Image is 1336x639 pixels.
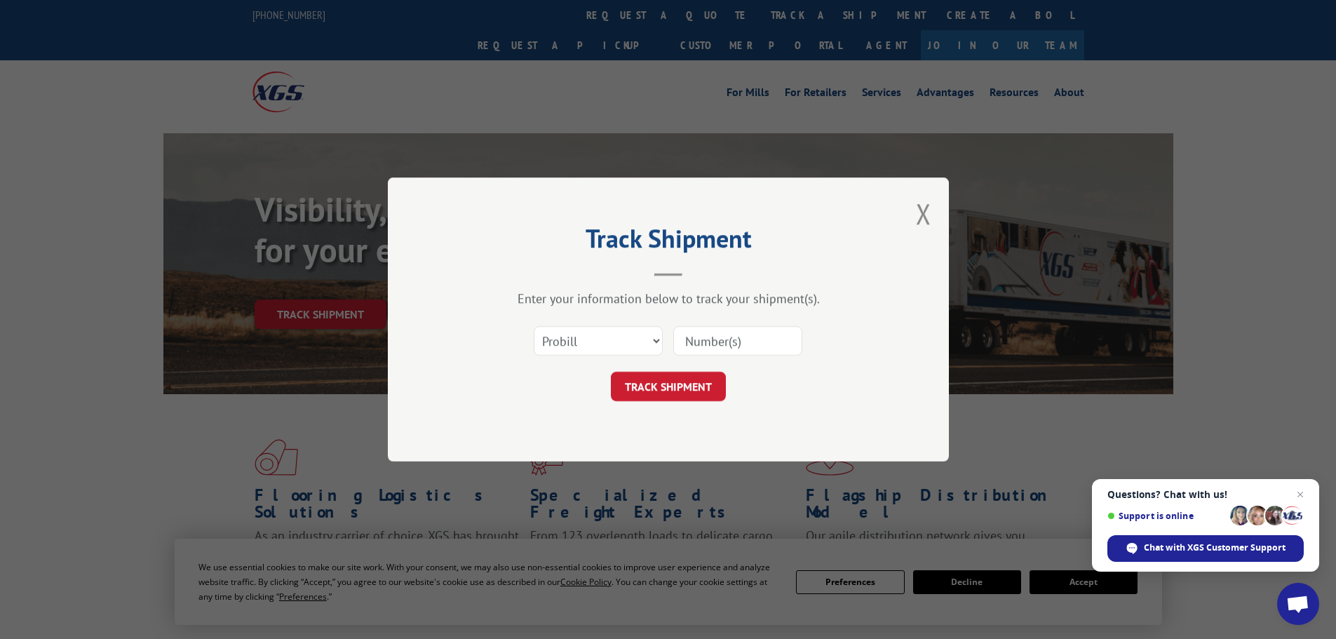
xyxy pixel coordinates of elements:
[916,195,931,232] button: Close modal
[1107,535,1304,562] span: Chat with XGS Customer Support
[673,326,802,356] input: Number(s)
[458,229,879,255] h2: Track Shipment
[1107,511,1225,521] span: Support is online
[611,372,726,401] button: TRACK SHIPMENT
[1277,583,1319,625] a: Open chat
[1107,489,1304,500] span: Questions? Chat with us!
[458,290,879,307] div: Enter your information below to track your shipment(s).
[1144,542,1286,554] span: Chat with XGS Customer Support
